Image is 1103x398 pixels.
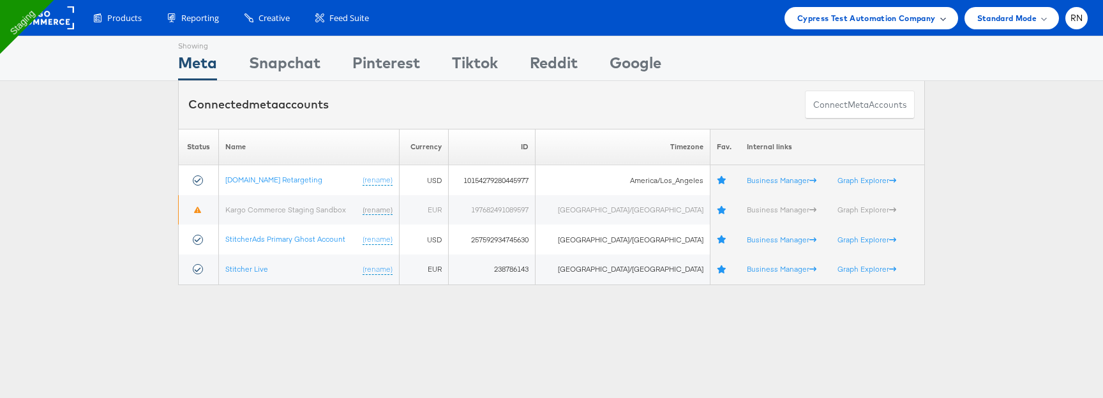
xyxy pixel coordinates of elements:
[179,129,219,165] th: Status
[329,12,369,24] span: Feed Suite
[977,11,1037,25] span: Standard Mode
[399,165,448,195] td: USD
[218,129,399,165] th: Name
[363,234,393,245] a: (rename)
[747,235,816,244] a: Business Manager
[535,225,710,254] td: [GEOGRAPHIC_DATA]/[GEOGRAPHIC_DATA]
[747,205,816,214] a: Business Manager
[188,96,329,113] div: Connected accounts
[107,12,142,24] span: Products
[747,264,816,274] a: Business Manager
[449,165,536,195] td: 10154279280445977
[449,129,536,165] th: ID
[535,195,710,225] td: [GEOGRAPHIC_DATA]/[GEOGRAPHIC_DATA]
[225,264,268,274] a: Stitcher Live
[178,36,217,52] div: Showing
[249,97,278,112] span: meta
[352,52,420,80] div: Pinterest
[399,254,448,284] td: EUR
[399,225,448,254] td: USD
[399,129,448,165] th: Currency
[225,205,346,214] a: Kargo Commerce Staging Sandbox
[449,195,536,225] td: 197682491089597
[805,91,915,119] button: ConnectmetaAccounts
[249,52,320,80] div: Snapchat
[259,12,290,24] span: Creative
[530,52,578,80] div: Reddit
[1070,14,1083,22] span: RN
[225,234,345,244] a: StitcherAds Primary Ghost Account
[178,52,217,80] div: Meta
[848,99,869,111] span: meta
[399,195,448,225] td: EUR
[452,52,498,80] div: Tiktok
[797,11,936,25] span: Cypress Test Automation Company
[225,175,322,184] a: [DOMAIN_NAME] Retargeting
[181,12,219,24] span: Reporting
[449,225,536,254] td: 257592934745630
[837,235,896,244] a: Graph Explorer
[610,52,661,80] div: Google
[363,264,393,275] a: (rename)
[449,254,536,284] td: 238786143
[837,205,896,214] a: Graph Explorer
[837,175,896,185] a: Graph Explorer
[535,254,710,284] td: [GEOGRAPHIC_DATA]/[GEOGRAPHIC_DATA]
[535,129,710,165] th: Timezone
[837,264,896,274] a: Graph Explorer
[363,175,393,186] a: (rename)
[747,175,816,185] a: Business Manager
[363,205,393,216] a: (rename)
[535,165,710,195] td: America/Los_Angeles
